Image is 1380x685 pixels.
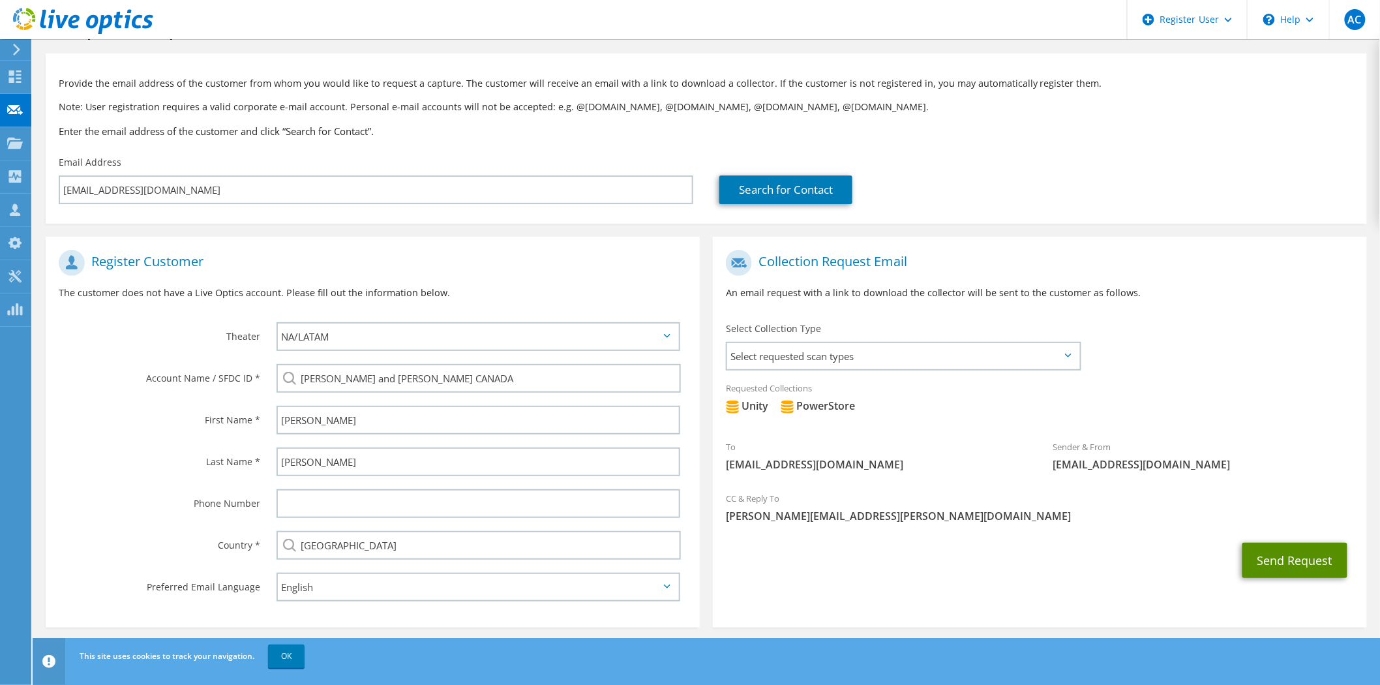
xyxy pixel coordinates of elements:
[59,322,260,343] label: Theater
[726,322,821,335] label: Select Collection Type
[713,374,1367,427] div: Requested Collections
[727,343,1079,369] span: Select requested scan types
[781,399,855,414] div: PowerStore
[59,124,1354,138] h3: Enter the email address of the customer and click “Search for Contact”.
[719,175,852,204] a: Search for Contact
[726,286,1354,300] p: An email request with a link to download the collector will be sent to the customer as follows.
[1242,543,1347,578] button: Send Request
[726,250,1347,276] h1: Collection Request Email
[1053,457,1353,472] span: [EMAIL_ADDRESS][DOMAIN_NAME]
[59,286,687,300] p: The customer does not have a Live Optics account. Please fill out the information below.
[59,489,260,510] label: Phone Number
[726,399,768,414] div: Unity
[726,457,1027,472] span: [EMAIL_ADDRESS][DOMAIN_NAME]
[59,364,260,385] label: Account Name / SFDC ID *
[59,76,1354,91] p: Provide the email address of the customer from whom you would like to request a capture. The cust...
[59,531,260,552] label: Country *
[80,650,254,662] span: This site uses cookies to track your navigation.
[1345,9,1366,30] span: AC
[1040,433,1366,478] div: Sender & From
[1263,14,1275,25] svg: \n
[726,509,1354,523] span: [PERSON_NAME][EMAIL_ADDRESS][PERSON_NAME][DOMAIN_NAME]
[268,645,305,668] a: OK
[59,100,1354,114] p: Note: User registration requires a valid corporate e-mail account. Personal e-mail accounts will ...
[59,250,680,276] h1: Register Customer
[59,406,260,427] label: First Name *
[59,448,260,468] label: Last Name *
[713,485,1367,530] div: CC & Reply To
[59,156,121,169] label: Email Address
[713,433,1040,478] div: To
[59,573,260,594] label: Preferred Email Language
